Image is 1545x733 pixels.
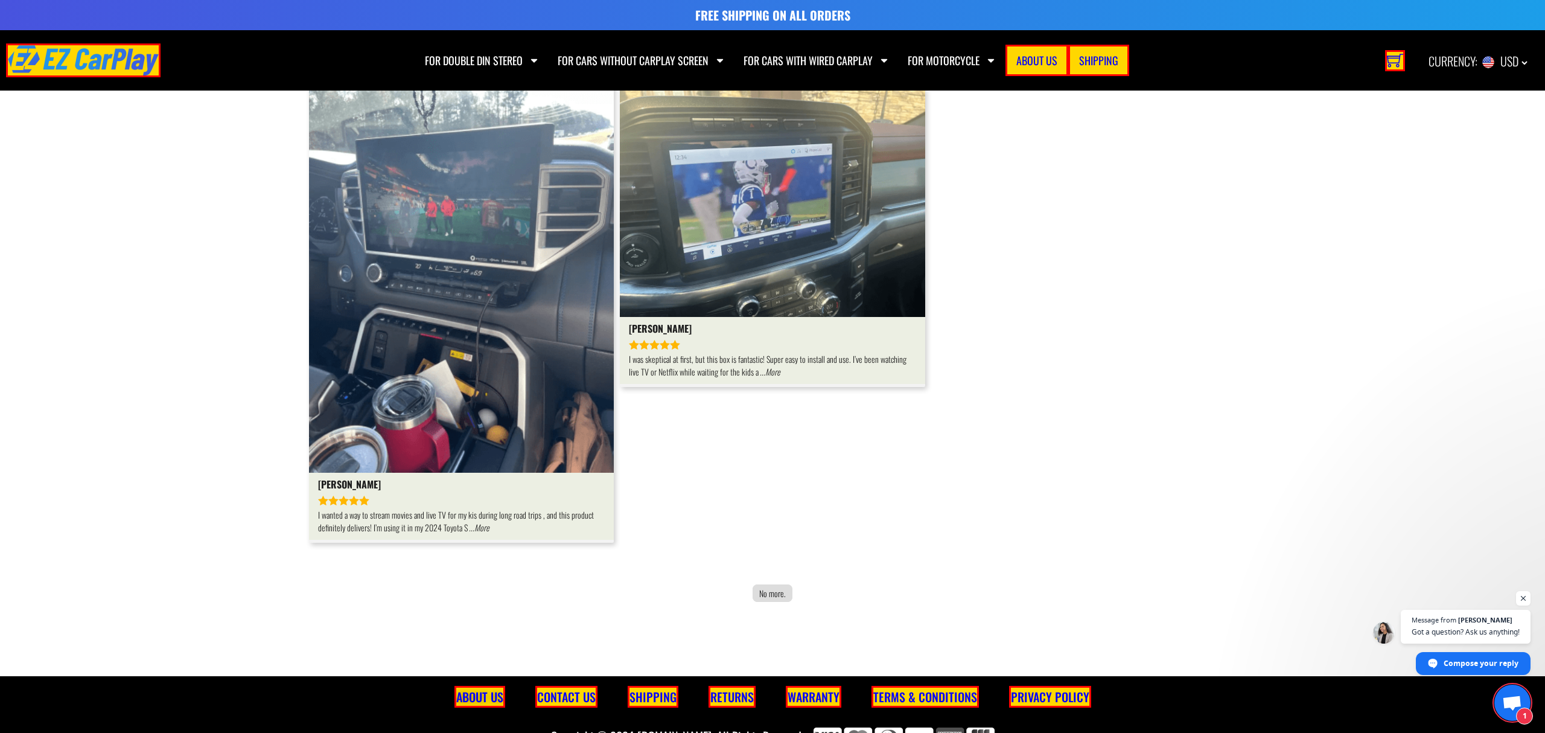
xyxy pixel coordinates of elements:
[454,686,505,708] a: ABOUT US
[1068,45,1129,76] a: SHIPPING
[1444,653,1518,674] span: Compose your reply
[1500,52,1527,70] span: USD
[1009,686,1091,708] a: PRIVACY POLICY
[416,45,549,76] a: FOR DOUBLE DIN STEREO
[628,686,678,708] a: SHIPPING
[759,365,782,378] span: Read more
[899,45,1005,76] a: FOR MOTORCYCLE
[1412,616,1456,623] span: Message from
[709,686,756,708] a: RETURNS
[734,45,899,76] a: FOR CARS WITH WIRED CARPLAY
[416,45,1129,76] nav: Menu
[1494,685,1531,721] a: Open chat
[1412,626,1520,638] span: Got a question? Ask us anything!
[1516,708,1533,725] span: 1
[695,6,850,24] strong: FREE SHIPPING ON ALL ORDERS
[1005,45,1068,76] a: ABOUT US
[629,353,916,378] div: I was skeptical at first, but this box is fantastic! Super easy to install and use. I’ve been wat...
[1417,46,1539,75] div: CURRENCY:
[549,45,734,76] a: FOR CARS WITHOUT CARPLAY SCREEN
[1458,616,1512,623] span: [PERSON_NAME]
[535,686,597,708] a: CONTACT US
[871,686,979,708] a: TERMS & CONDITIONS
[753,584,792,602] span: No more.
[468,521,491,534] span: Read more
[786,686,841,708] a: WARRANTY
